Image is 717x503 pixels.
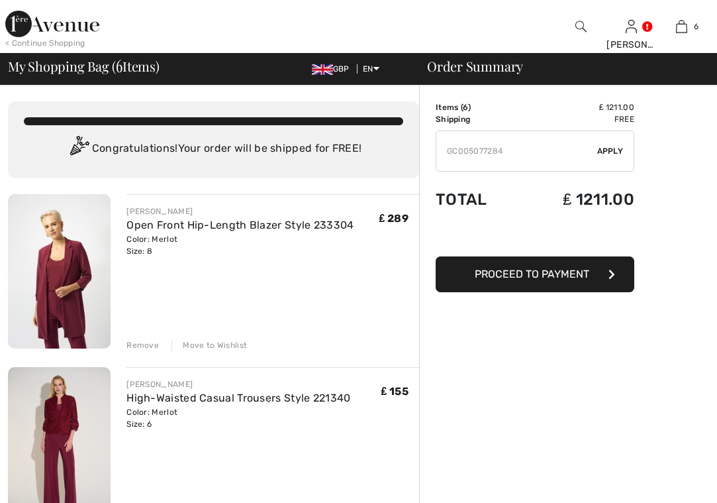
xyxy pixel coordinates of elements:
div: [PERSON_NAME] [126,205,354,217]
td: Items ( ) [436,101,518,113]
span: EN [363,64,379,74]
a: 6 [657,19,706,34]
a: Sign In [626,20,637,32]
input: Promo code [436,131,597,171]
div: Color: Merlot Size: 6 [126,406,350,430]
div: Congratulations! Your order will be shipped for FREE! [24,136,403,162]
div: Move to Wishlist [171,339,247,351]
span: My Shopping Bag ( Items) [8,60,160,73]
span: ₤ 289 [379,212,408,225]
img: My Bag [676,19,687,34]
button: Proceed to Payment [436,256,634,292]
span: Apply [597,145,624,157]
img: Open Front Hip-Length Blazer Style 233304 [8,194,111,349]
img: UK Pound [312,64,333,75]
td: Shipping [436,113,518,125]
a: Open Front Hip-Length Blazer Style 233304 [126,219,354,231]
span: ₤ 155 [381,385,408,398]
a: High-Waisted Casual Trousers Style 221340 [126,392,350,404]
div: Color: Merlot Size: 8 [126,233,354,257]
span: 6 [116,56,122,74]
img: search the website [575,19,587,34]
div: Order Summary [411,60,709,73]
div: Remove [126,339,159,351]
img: 1ère Avenue [5,11,99,37]
div: [PERSON_NAME] [606,38,655,52]
td: ₤ 1211.00 [518,101,634,113]
td: Total [436,177,518,222]
img: My Info [626,19,637,34]
td: Free [518,113,634,125]
iframe: PayPal [436,222,634,252]
span: 6 [463,103,468,112]
img: Congratulation2.svg [66,136,92,162]
span: Proceed to Payment [475,268,589,280]
div: [PERSON_NAME] [126,378,350,390]
span: 6 [694,21,698,32]
span: GBP [312,64,355,74]
td: ₤ 1211.00 [518,177,634,222]
div: < Continue Shopping [5,37,85,49]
